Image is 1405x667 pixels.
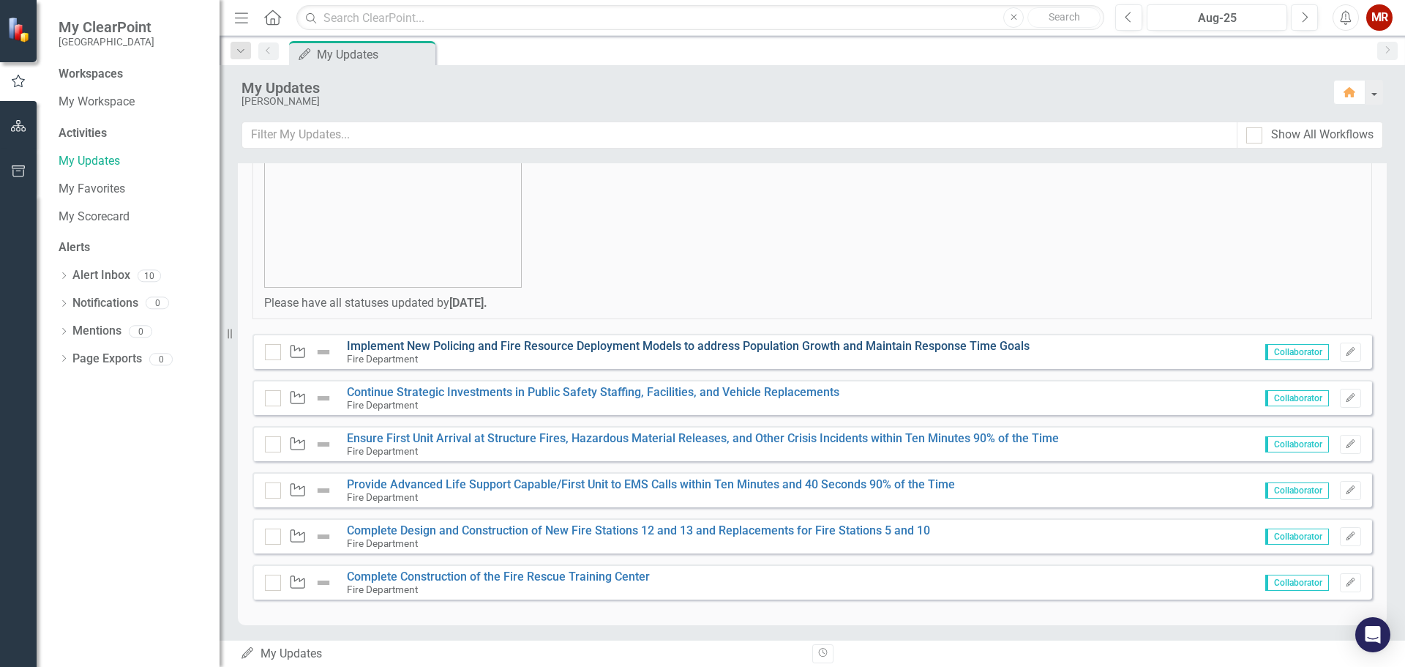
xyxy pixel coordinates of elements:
input: Search ClearPoint... [296,5,1104,31]
img: Not Defined [315,436,332,453]
a: Alert Inbox [72,267,130,284]
div: [PERSON_NAME] [241,96,1319,107]
div: 0 [129,325,152,338]
small: [GEOGRAPHIC_DATA] [59,36,154,48]
span: Collaborator [1265,482,1329,499]
a: Notifications [72,295,138,312]
input: Filter My Updates... [241,122,1237,149]
img: Not Defined [315,528,332,545]
div: Aug-25 [1152,10,1282,27]
a: Complete Construction of the Fire Rescue Training Center [347,570,650,584]
a: Implement New Policing and Fire Resource Deployment Models to address Population Growth and Maint... [347,339,1030,353]
span: My ClearPoint [59,18,154,36]
div: 0 [146,297,169,310]
div: Show All Workflows [1271,127,1374,144]
p: Please have all statuses updated by [264,295,1360,312]
button: Aug-25 [1147,4,1287,31]
small: Fire Department [347,353,418,365]
span: Collaborator [1265,390,1329,406]
strong: [DATE]. [449,296,487,310]
button: Search [1027,7,1101,28]
a: My Favorites [59,181,205,198]
small: Fire Department [347,491,418,503]
a: My Updates [59,153,205,170]
div: My Updates [240,646,801,663]
a: Ensure First Unit Arrival at Structure Fires, Hazardous Material Releases, and Other Crisis Incid... [347,431,1059,445]
div: My Updates [241,80,1319,96]
span: Collaborator [1265,575,1329,591]
small: Fire Department [347,584,418,595]
span: Search [1049,11,1080,23]
a: My Workspace [59,94,205,111]
div: Open Intercom Messenger [1355,617,1390,652]
a: Provide Advanced Life Support Capable/First Unit to EMS Calls within Ten Minutes and 40 Seconds 9... [347,477,955,491]
div: My Updates [317,45,432,64]
small: Fire Department [347,399,418,411]
div: Alerts [59,239,205,256]
span: Collaborator [1265,436,1329,452]
a: Page Exports [72,351,142,368]
span: Collaborator [1265,529,1329,545]
img: Not Defined [315,574,332,592]
div: Activities [59,125,205,142]
span: Collaborator [1265,344,1329,360]
img: Not Defined [315,482,332,499]
a: Continue Strategic Investments in Public Safety Staffing, Facilities, and Vehicle Replacements [347,385,839,399]
small: Fire Department [347,445,418,457]
img: ClearPoint Strategy [7,17,33,42]
img: Not Defined [315,390,332,407]
a: Mentions [72,323,121,340]
small: Fire Department [347,537,418,549]
div: Workspaces [59,66,123,83]
img: Not Defined [315,343,332,361]
a: Complete Design and Construction of New Fire Stations 12 and 13 and Replacements for Fire Station... [347,523,930,537]
a: My Scorecard [59,209,205,226]
img: mceclip0%20v16.png [264,149,522,288]
div: 10 [138,269,161,282]
div: 0 [149,353,173,365]
button: MR [1366,4,1393,31]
